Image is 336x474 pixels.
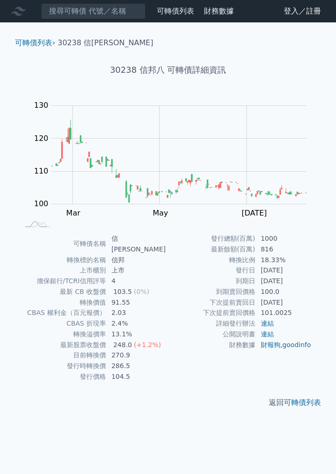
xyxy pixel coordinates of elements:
[106,255,168,265] td: 信邦
[255,297,317,308] td: [DATE]
[255,255,317,265] td: 18.33%
[19,371,106,382] td: 發行價格
[168,233,255,244] td: 發行總額(百萬)
[168,297,255,308] td: 下次提前賣回日
[58,37,154,49] li: 30238 信[PERSON_NAME]
[19,329,106,340] td: 轉換溢價率
[255,265,317,276] td: [DATE]
[112,286,134,297] div: 103.5
[168,244,255,255] td: 最新餘額(百萬)
[34,134,49,143] tspan: 120
[168,286,255,297] td: 到期賣回價格
[168,255,255,265] td: 轉換比例
[19,233,106,255] td: 可轉債名稱
[255,233,317,244] td: 1000
[19,265,106,276] td: 上市櫃別
[134,288,149,295] span: (0%)
[261,330,274,338] a: 連結
[255,244,317,255] td: 816
[242,209,267,217] tspan: [DATE]
[168,318,255,329] td: 詳細發行辦法
[106,329,168,340] td: 13.1%
[19,340,106,350] td: 最新股票收盤價
[255,286,317,297] td: 100.0
[282,341,311,349] a: goodinfo
[34,101,49,110] tspan: 130
[106,276,168,286] td: 4
[134,341,161,349] span: (+1.2%)
[106,265,168,276] td: 上市
[255,340,317,350] td: ,
[106,371,168,382] td: 104.5
[276,4,329,19] a: 登入／註冊
[106,350,168,361] td: 270.9
[19,276,106,286] td: 擔保銀行/TCRI信用評等
[19,255,106,265] td: 轉換標的名稱
[106,361,168,371] td: 286.5
[261,341,280,349] a: 財報狗
[106,297,168,308] td: 91.55
[255,276,317,286] td: [DATE]
[157,7,194,15] a: 可轉債列表
[15,37,55,49] li: ›
[168,329,255,340] td: 公開說明書
[204,7,234,15] a: 財務數據
[284,398,321,407] a: 可轉債列表
[19,350,106,361] td: 目前轉換價
[261,320,274,327] a: 連結
[19,318,106,329] td: CBAS 折現率
[19,307,106,318] td: CBAS 權利金（百元報價）
[7,397,329,408] p: 返回
[168,307,255,318] td: 下次提前賣回價格
[41,3,146,19] input: 搜尋可轉債 代號／名稱
[153,209,168,217] tspan: May
[29,101,321,217] g: Chart
[7,63,329,77] h1: 30238 信邦八 可轉債詳細資訊
[168,340,255,350] td: 財務數據
[34,167,49,175] tspan: 110
[112,340,134,350] div: 248.0
[34,199,49,208] tspan: 100
[19,361,106,371] td: 發行時轉換價
[106,233,168,255] td: 信[PERSON_NAME]
[19,286,106,297] td: 最新 CB 收盤價
[19,297,106,308] td: 轉換價值
[168,265,255,276] td: 發行日
[255,307,317,318] td: 101.0025
[15,38,52,47] a: 可轉債列表
[66,209,81,217] tspan: Mar
[168,276,255,286] td: 到期日
[106,318,168,329] td: 2.4%
[106,307,168,318] td: 2.03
